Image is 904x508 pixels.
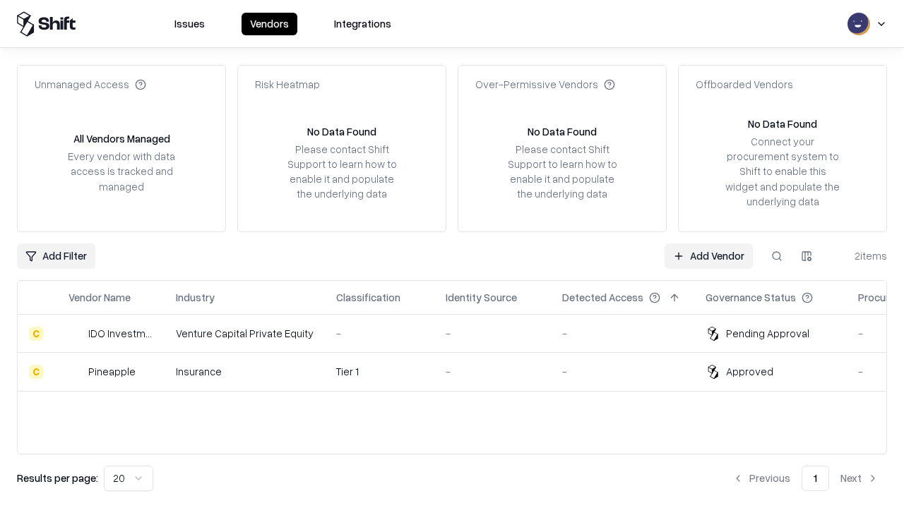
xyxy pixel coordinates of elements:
div: Vendor Name [69,290,131,305]
div: Venture Capital Private Equity [176,326,314,341]
div: Every vendor with data access is tracked and managed [63,149,180,193]
div: Pending Approval [726,326,809,341]
img: IDO Investments [69,327,83,341]
div: All Vendors Managed [73,131,170,146]
div: Unmanaged Access [35,77,146,92]
a: Add Vendor [665,243,753,269]
div: IDO Investments [88,326,153,341]
div: Offboarded Vendors [696,77,793,92]
div: - [446,326,540,341]
div: - [562,326,683,341]
div: - [336,326,423,341]
div: 2 items [831,248,887,263]
div: Detected Access [562,290,643,305]
div: Governance Status [706,290,796,305]
div: - [562,364,683,379]
div: Industry [176,290,215,305]
div: No Data Found [528,124,597,139]
p: Results per page: [17,471,98,485]
button: 1 [802,466,829,491]
div: Please contact Shift Support to learn how to enable it and populate the underlying data [504,142,621,202]
div: Please contact Shift Support to learn how to enable it and populate the underlying data [283,142,400,202]
div: - [446,364,540,379]
div: Tier 1 [336,364,423,379]
div: Risk Heatmap [255,77,320,92]
button: Integrations [326,13,400,35]
div: Over-Permissive Vendors [475,77,615,92]
div: C [29,327,43,341]
div: No Data Found [748,116,817,131]
button: Vendors [242,13,297,35]
div: Pineapple [88,364,136,379]
button: Issues [166,13,213,35]
div: Approved [726,364,773,379]
div: Identity Source [446,290,517,305]
div: Classification [336,290,400,305]
button: Add Filter [17,243,95,269]
div: C [29,365,43,379]
div: No Data Found [307,124,376,139]
div: Insurance [176,364,314,379]
img: Pineapple [69,365,83,379]
nav: pagination [724,466,887,491]
div: Connect your procurement system to Shift to enable this widget and populate the underlying data [724,134,841,209]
